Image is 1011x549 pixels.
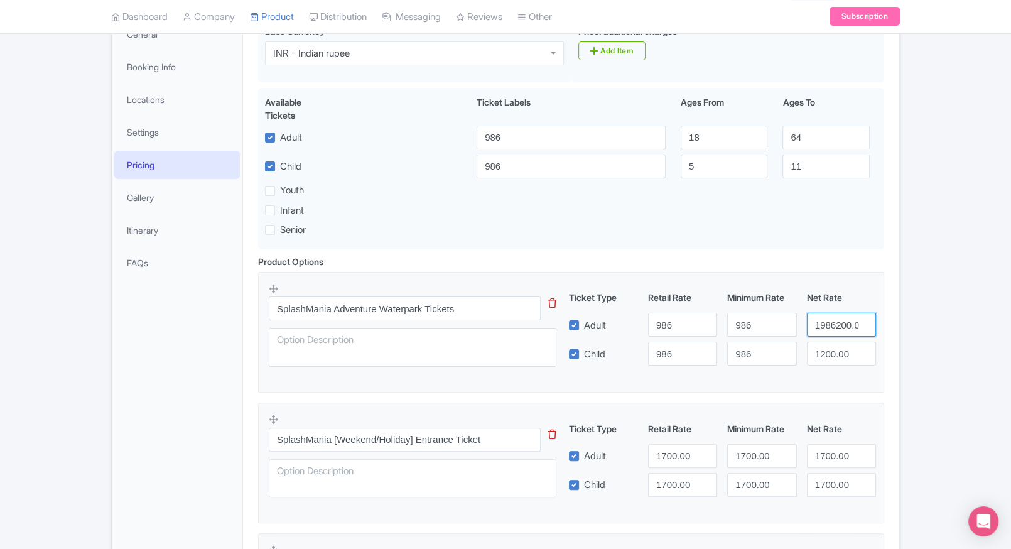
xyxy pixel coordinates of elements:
input: 0.0 [807,313,876,337]
label: Infant [280,204,304,218]
a: Settings [114,118,240,146]
label: Senior [280,223,306,237]
a: Gallery [114,183,240,212]
label: Adult [280,131,302,145]
a: FAQs [114,249,240,277]
input: Child [477,155,666,178]
label: Child [584,478,605,492]
input: 0.0 [648,473,717,497]
div: Retail Rate [643,291,722,304]
a: Add Item [578,41,646,60]
label: Child [280,160,301,174]
label: Youth [280,183,304,198]
div: Available Tickets [265,95,333,122]
div: Minimum Rate [722,422,801,435]
div: Ticket Type [564,291,643,304]
input: 0.0 [807,444,876,468]
input: Option Name [269,428,541,452]
input: 0.0 [727,342,796,366]
label: Child [584,347,605,362]
a: General [114,20,240,48]
a: Booking Info [114,53,240,81]
input: Option Name [269,296,541,320]
a: Pricing [114,151,240,179]
input: 0.0 [648,313,717,337]
input: 0.0 [807,473,876,497]
input: Adult [477,126,666,149]
input: 0.0 [727,444,796,468]
label: Adult [584,318,606,333]
div: Product Options [258,255,323,268]
div: Ages From [673,95,775,122]
a: Itinerary [114,216,240,244]
div: Minimum Rate [722,291,801,304]
div: Open Intercom Messenger [968,506,998,536]
a: Locations [114,85,240,114]
div: Ages To [775,95,877,122]
div: INR - Indian rupee [273,48,350,59]
div: Net Rate [802,291,881,304]
div: Net Rate [802,422,881,435]
input: 0.0 [727,473,796,497]
input: 0.0 [648,342,717,366]
input: 0.0 [807,342,876,366]
a: Subscription [830,8,900,26]
div: Ticket Type [564,422,643,435]
input: 0.0 [648,444,717,468]
div: Ticket Labels [469,95,673,122]
label: Adult [584,449,606,464]
input: 0.0 [727,313,796,337]
div: Retail Rate [643,422,722,435]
